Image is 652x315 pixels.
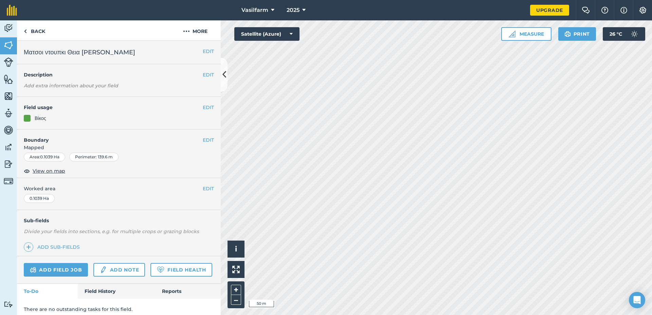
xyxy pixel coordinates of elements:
[231,295,241,305] button: –
[4,57,13,67] img: svg+xml;base64,PD94bWwgdmVyc2lvbj0iMS4wIiBlbmNvZGluZz0idXRmLTgiPz4KPCEtLSBHZW5lcmF0b3I6IEFkb2JlIE...
[509,31,515,37] img: Ruler icon
[4,91,13,101] img: svg+xml;base64,PHN2ZyB4bWxucz0iaHR0cDovL3d3dy53My5vcmcvMjAwMC9zdmciIHdpZHRoPSI1NiIgaGVpZ2h0PSI2MC...
[30,266,36,274] img: svg+xml;base64,PD94bWwgdmVyc2lvbj0iMS4wIiBlbmNvZGluZz0idXRmLTgiPz4KPCEtLSBHZW5lcmF0b3I6IEFkb2JlIE...
[24,83,118,89] em: Add extra information about your field
[69,153,119,161] div: Perimeter : 139.6 m
[603,27,645,41] button: 26 °C
[234,27,300,41] button: Satellite (Azure)
[228,241,244,258] button: i
[203,71,214,78] button: EDIT
[620,6,627,14] img: svg+xml;base64,PHN2ZyB4bWxucz0iaHR0cDovL3d3dy53My5vcmcvMjAwMC9zdmciIHdpZHRoPSIxNyIgaGVpZ2h0PSIxNy...
[24,167,65,175] button: View on map
[203,104,214,111] button: EDIT
[4,125,13,135] img: svg+xml;base64,PD94bWwgdmVyc2lvbj0iMS4wIiBlbmNvZGluZz0idXRmLTgiPz4KPCEtLSBHZW5lcmF0b3I6IEFkb2JlIE...
[17,129,203,144] h4: Boundary
[4,301,13,308] img: svg+xml;base64,PD94bWwgdmVyc2lvbj0iMS4wIiBlbmNvZGluZz0idXRmLTgiPz4KPCEtLSBHZW5lcmF0b3I6IEFkb2JlIE...
[4,159,13,169] img: svg+xml;base64,PD94bWwgdmVyc2lvbj0iMS4wIiBlbmNvZGluZz0idXRmLTgiPz4KPCEtLSBHZW5lcmF0b3I6IEFkb2JlIE...
[4,142,13,152] img: svg+xml;base64,PD94bWwgdmVyc2lvbj0iMS4wIiBlbmNvZGluZz0idXRmLTgiPz4KPCEtLSBHZW5lcmF0b3I6IEFkb2JlIE...
[33,167,65,175] span: View on map
[4,176,13,186] img: svg+xml;base64,PD94bWwgdmVyc2lvbj0iMS4wIiBlbmNvZGluZz0idXRmLTgiPz4KPCEtLSBHZW5lcmF0b3I6IEFkb2JlIE...
[24,185,214,192] span: Worked area
[93,263,145,277] a: Add note
[150,263,212,277] a: Field Health
[26,243,31,251] img: svg+xml;base64,PHN2ZyB4bWxucz0iaHR0cDovL3d3dy53My5vcmcvMjAwMC9zdmciIHdpZHRoPSIxNCIgaGVpZ2h0PSIyNC...
[24,104,203,111] h4: Field usage
[24,305,214,313] p: There are no outstanding tasks for this field.
[35,115,46,122] div: Βίκος
[170,20,221,40] button: More
[17,20,52,40] a: Back
[4,74,13,84] img: svg+xml;base64,PHN2ZyB4bWxucz0iaHR0cDovL3d3dy53My5vcmcvMjAwMC9zdmciIHdpZHRoPSI1NiIgaGVpZ2h0PSI2MC...
[78,284,155,299] a: Field History
[501,27,551,41] button: Measure
[610,27,622,41] span: 26 ° C
[564,30,571,38] img: svg+xml;base64,PHN2ZyB4bWxucz0iaHR0cDovL3d3dy53My5vcmcvMjAwMC9zdmciIHdpZHRoPSIxOSIgaGVpZ2h0PSIyNC...
[24,263,88,277] a: Add field job
[628,27,641,41] img: svg+xml;base64,PD94bWwgdmVyc2lvbj0iMS4wIiBlbmNvZGluZz0idXRmLTgiPz4KPCEtLSBHZW5lcmF0b3I6IEFkb2JlIE...
[203,136,214,144] button: EDIT
[582,7,590,14] img: Two speech bubbles overlapping with the left bubble in the forefront
[203,185,214,192] button: EDIT
[24,48,135,57] span: Ματσοι ντουπκι Θεια [PERSON_NAME]
[7,5,17,16] img: fieldmargin Logo
[24,153,65,161] div: Area : 0.1039 Ha
[99,266,107,274] img: svg+xml;base64,PD94bWwgdmVyc2lvbj0iMS4wIiBlbmNvZGluZz0idXRmLTgiPz4KPCEtLSBHZW5lcmF0b3I6IEFkb2JlIE...
[287,6,300,14] span: 2025
[24,71,214,78] h4: Description
[601,7,609,14] img: A question mark icon
[203,48,214,55] button: EDIT
[24,194,55,203] div: 0.1039 Ha
[17,217,221,224] h4: Sub-fields
[17,144,221,151] span: Mapped
[24,27,27,35] img: svg+xml;base64,PHN2ZyB4bWxucz0iaHR0cDovL3d3dy53My5vcmcvMjAwMC9zdmciIHdpZHRoPSI5IiBoZWlnaHQ9IjI0Ii...
[24,228,199,234] em: Divide your fields into sections, e.g. for multiple crops or grazing blocks
[558,27,596,41] button: Print
[24,167,30,175] img: svg+xml;base64,PHN2ZyB4bWxucz0iaHR0cDovL3d3dy53My5vcmcvMjAwMC9zdmciIHdpZHRoPSIxOCIgaGVpZ2h0PSIyNC...
[530,5,569,16] a: Upgrade
[639,7,647,14] img: A cog icon
[4,23,13,33] img: svg+xml;base64,PD94bWwgdmVyc2lvbj0iMS4wIiBlbmNvZGluZz0idXRmLTgiPz4KPCEtLSBHZW5lcmF0b3I6IEFkb2JlIE...
[232,266,240,273] img: Four arrows, one pointing top left, one top right, one bottom right and the last bottom left
[241,6,268,14] span: Vasilfarm
[24,242,83,252] a: Add sub-fields
[231,285,241,295] button: +
[235,245,237,253] span: i
[4,108,13,118] img: svg+xml;base64,PD94bWwgdmVyc2lvbj0iMS4wIiBlbmNvZGluZz0idXRmLTgiPz4KPCEtLSBHZW5lcmF0b3I6IEFkb2JlIE...
[629,292,645,308] div: Open Intercom Messenger
[155,284,221,299] a: Reports
[4,40,13,50] img: svg+xml;base64,PHN2ZyB4bWxucz0iaHR0cDovL3d3dy53My5vcmcvMjAwMC9zdmciIHdpZHRoPSI1NiIgaGVpZ2h0PSI2MC...
[183,27,190,35] img: svg+xml;base64,PHN2ZyB4bWxucz0iaHR0cDovL3d3dy53My5vcmcvMjAwMC9zdmciIHdpZHRoPSIyMCIgaGVpZ2h0PSIyNC...
[17,284,78,299] a: To-Do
